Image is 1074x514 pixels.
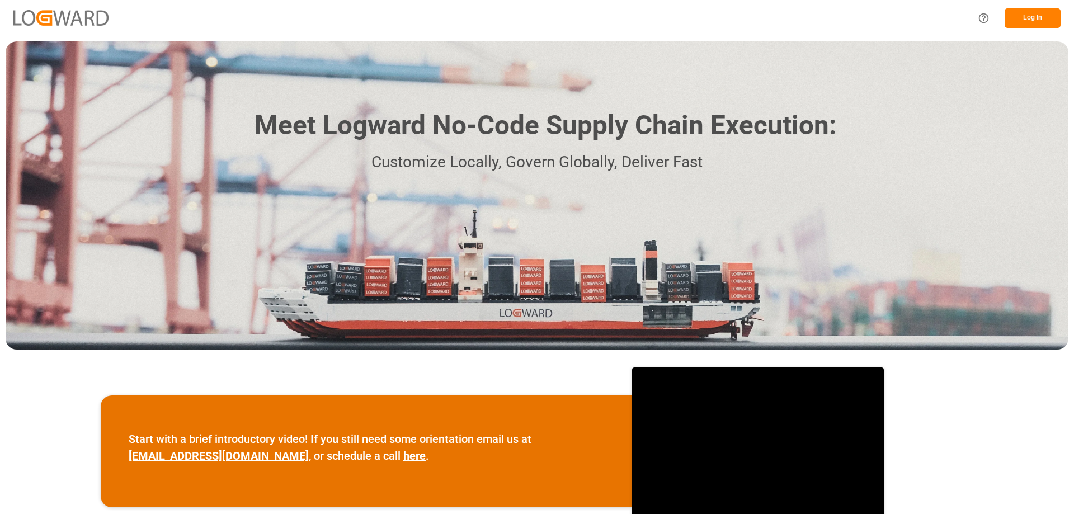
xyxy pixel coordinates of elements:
[13,10,109,25] img: Logward_new_orange.png
[971,6,996,31] button: Help Center
[255,106,836,145] h1: Meet Logward No-Code Supply Chain Execution:
[129,431,604,464] p: Start with a brief introductory video! If you still need some orientation email us at , or schedu...
[238,150,836,175] p: Customize Locally, Govern Globally, Deliver Fast
[129,449,309,463] a: [EMAIL_ADDRESS][DOMAIN_NAME]
[1005,8,1061,28] button: Log In
[403,449,426,463] a: here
